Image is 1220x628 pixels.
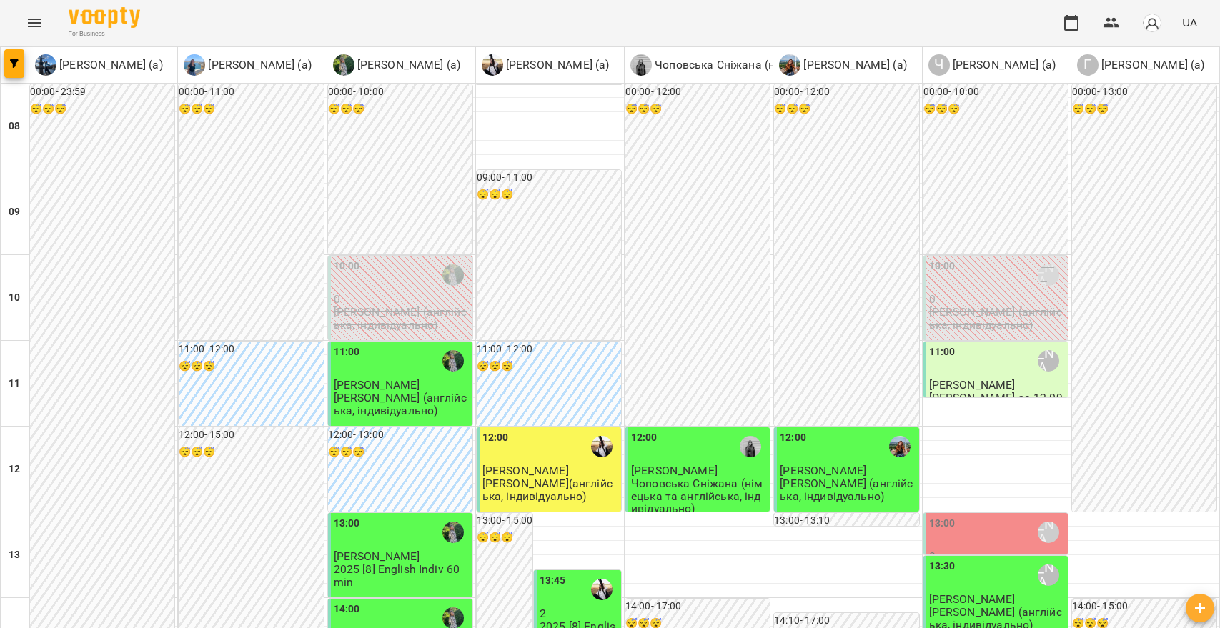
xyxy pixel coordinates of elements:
p: [PERSON_NAME] (а) [56,56,163,74]
div: Чорней Крістіна (а) [1038,264,1059,286]
span: [PERSON_NAME] [929,592,1016,606]
p: [PERSON_NAME] (англійська, індивідуально) [780,477,916,502]
button: Створити урок [1186,594,1214,622]
h6: 00:00 - 23:59 [30,84,174,100]
p: 0 [334,293,470,305]
h6: 00:00 - 12:00 [774,84,918,100]
img: Корнєва Марина Володимирівна (а) [591,436,613,457]
div: Ч [928,54,950,76]
img: Ряба Надія Федорівна (а) [442,350,464,372]
a: М [PERSON_NAME] (а) [35,54,163,76]
div: Чорней Крістіна (а) [1038,350,1059,372]
p: [PERSON_NAME](англійська, індивідуально) [482,477,618,502]
p: Чоповська Сніжана (н, а) [652,56,790,74]
h6: 😴😴😴 [30,101,174,117]
h6: 11:00 - 12:00 [179,342,323,357]
div: Гончаренко Максим (а) [1077,54,1205,76]
span: [PERSON_NAME] [334,549,420,563]
button: UA [1176,9,1203,36]
button: Menu [17,6,51,40]
label: 10:00 [929,259,956,274]
span: [PERSON_NAME] [780,464,866,477]
img: Ряба Надія Федорівна (а) [442,522,464,543]
div: Чоповська Сніжана (н, а) [740,436,761,457]
h6: 00:00 - 10:00 [923,84,1068,100]
div: Г [1077,54,1099,76]
label: 13:00 [334,516,360,532]
h6: 11 [9,376,20,392]
img: Лебеденко Катерина (а) [889,436,911,457]
h6: 😴😴😴 [477,187,621,203]
span: [PERSON_NAME] [334,378,420,392]
img: Ряба Надія Федорівна (а) [442,264,464,286]
label: 14:00 [334,602,360,617]
p: 2025 [8] English Indiv 60 min [334,563,470,588]
label: 10:00 [334,259,360,274]
h6: 😴😴😴 [328,444,472,460]
h6: 😴😴😴 [1072,101,1216,117]
h6: 09 [9,204,20,220]
label: 11:00 [929,344,956,360]
h6: 😴😴😴 [328,101,472,117]
a: К [PERSON_NAME] (а) [482,54,610,76]
a: Ч [PERSON_NAME] (а) [928,54,1056,76]
span: [PERSON_NAME] [929,378,1016,392]
div: Ряба Надія Федорівна (а) [333,54,461,76]
span: [PERSON_NAME] [631,464,718,477]
img: К [184,54,205,76]
img: Л [779,54,800,76]
h6: 😴😴😴 [477,359,621,374]
h6: 13 [9,547,20,563]
h6: 08 [9,119,20,134]
h6: 00:00 - 12:00 [625,84,770,100]
div: Чоповська Сніжана (н, а) [630,54,790,76]
p: [PERSON_NAME] (а) [205,56,312,74]
img: Voopty Logo [69,7,140,28]
h6: 12:00 - 15:00 [179,427,323,443]
h6: 10 [9,290,20,306]
p: 0 [929,293,1065,305]
p: [PERSON_NAME] (а) [950,56,1056,74]
p: [PERSON_NAME] (англійська, індивідуально) [334,392,470,417]
p: [PERSON_NAME] (а) [1099,56,1205,74]
h6: 13:00 - 15:00 [477,513,532,529]
h6: 00:00 - 10:00 [328,84,472,100]
p: 2 [540,607,618,619]
p: [PERSON_NAME] (англійська, індивідуально) [334,306,470,331]
div: Чорней Крістіна (а) [1038,522,1059,543]
a: К [PERSON_NAME] (а) [184,54,312,76]
h6: 14:00 - 15:00 [1072,599,1216,614]
label: 12:00 [631,430,658,446]
p: [PERSON_NAME] (англійська, індивідуально) [929,306,1065,331]
h6: 00:00 - 13:00 [1072,84,1216,100]
div: Лебеденко Катерина (а) [779,54,907,76]
h6: 12:00 - 13:00 [328,427,472,443]
p: [PERSON_NAME] (а) [800,56,907,74]
a: Ч Чоповська Сніжана (н, а) [630,54,790,76]
div: Мартем’янова Маргарита Анатоліївна (а) [35,54,163,76]
span: [PERSON_NAME] [482,464,569,477]
img: Корнєва Марина Володимирівна (а) [591,579,613,600]
label: 13:45 [540,573,566,589]
h6: 😴😴😴 [625,101,770,117]
label: 13:00 [929,516,956,532]
h6: 09:00 - 11:00 [477,170,621,186]
div: Чорней Крістіна (а) [928,54,1056,76]
img: К [482,54,503,76]
h6: 😴😴😴 [774,101,918,117]
h6: 😴😴😴 [923,101,1068,117]
p: [PERSON_NAME] за 12.09 [929,392,1063,404]
h6: 14:00 - 17:00 [625,599,770,614]
label: 12:00 [482,430,509,446]
img: Ч [630,54,652,76]
p: 0 [929,550,1065,562]
span: For Business [69,29,140,39]
a: Р [PERSON_NAME] (а) [333,54,461,76]
h6: 13:00 - 13:10 [774,513,918,529]
label: 13:30 [929,559,956,574]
